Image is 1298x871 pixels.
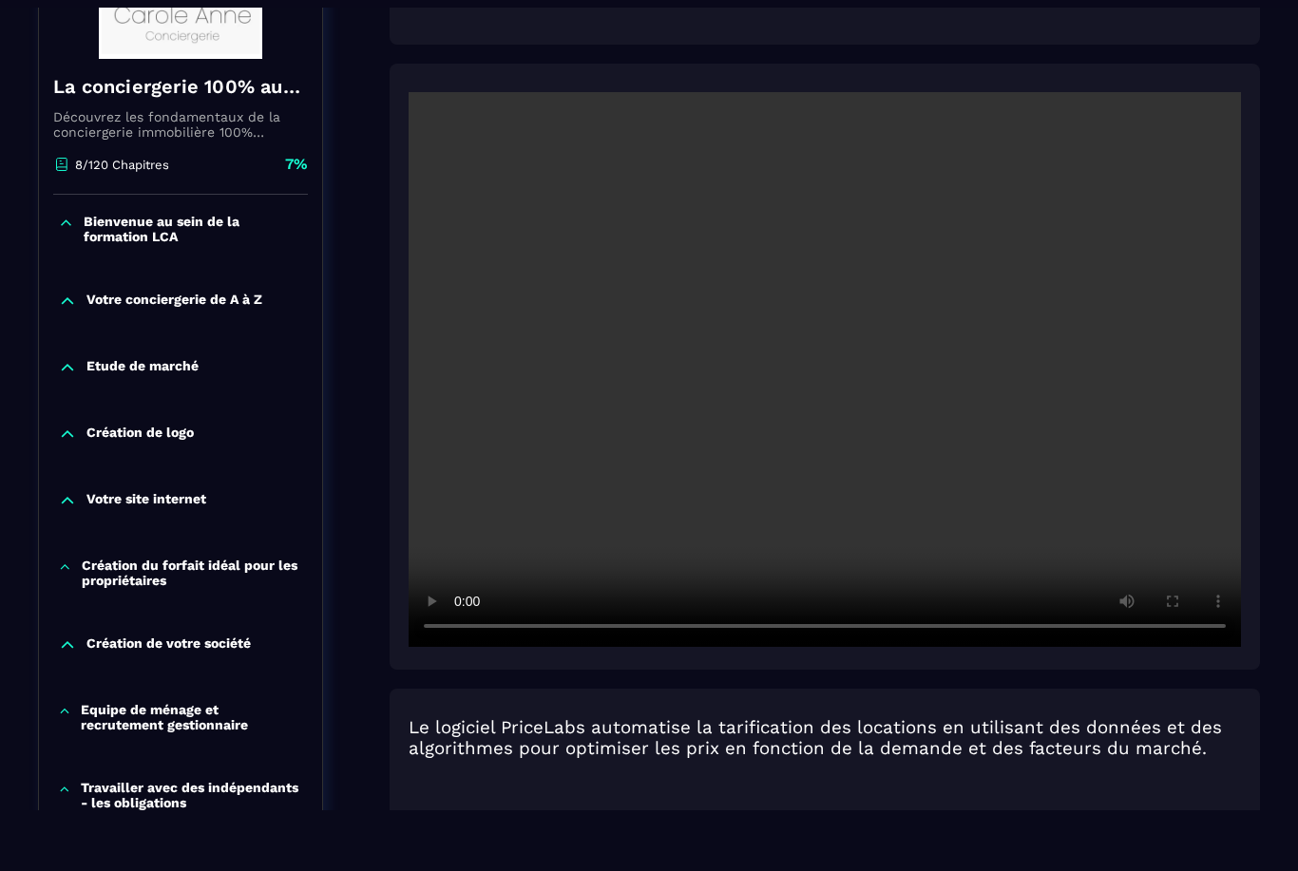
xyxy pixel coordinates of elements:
p: Etude de marché [86,358,199,377]
p: Bienvenue au sein de la formation LCA [84,214,303,244]
p: Votre site internet [86,491,206,510]
p: Création du forfait idéal pour les propriétaires [82,558,303,588]
p: 7% [285,154,308,175]
p: Travailler avec des indépendants - les obligations [81,780,303,810]
p: Découvrez les fondamentaux de la conciergerie immobilière 100% automatisée. Cette formation est c... [53,109,308,140]
h3: Le logiciel PriceLabs automatise la tarification des locations en utilisant des données et des al... [409,717,1241,759]
p: Equipe de ménage et recrutement gestionnaire [81,702,303,732]
p: Création de votre société [86,635,251,654]
p: Votre conciergerie de A à Z [86,292,262,311]
h4: La conciergerie 100% automatisée [53,73,308,100]
p: 8/120 Chapitres [75,158,169,172]
p: Création de logo [86,425,194,444]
